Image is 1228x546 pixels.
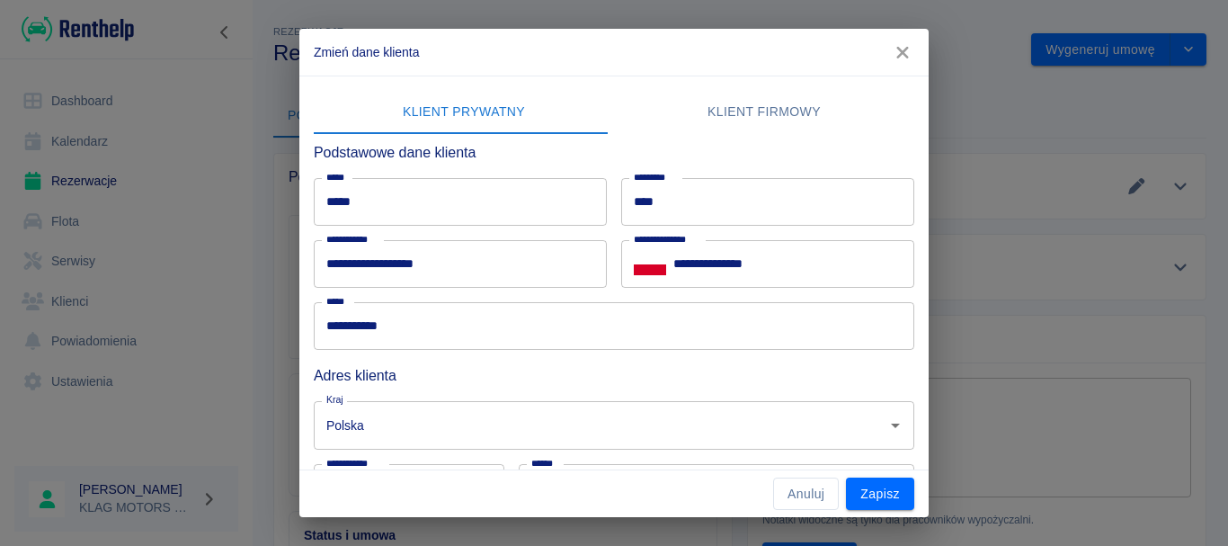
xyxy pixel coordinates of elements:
button: Otwórz [883,413,908,438]
h6: Adres klienta [314,364,914,387]
button: Klient firmowy [614,91,914,134]
h2: Zmień dane klienta [299,29,929,76]
label: Kraj [326,393,343,407]
button: Anuluj [773,478,839,511]
button: Select country [634,251,666,278]
button: Klient prywatny [314,91,614,134]
button: Zapisz [846,478,914,511]
h6: Podstawowe dane klienta [314,141,914,164]
div: lab API tabs example [314,91,914,134]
